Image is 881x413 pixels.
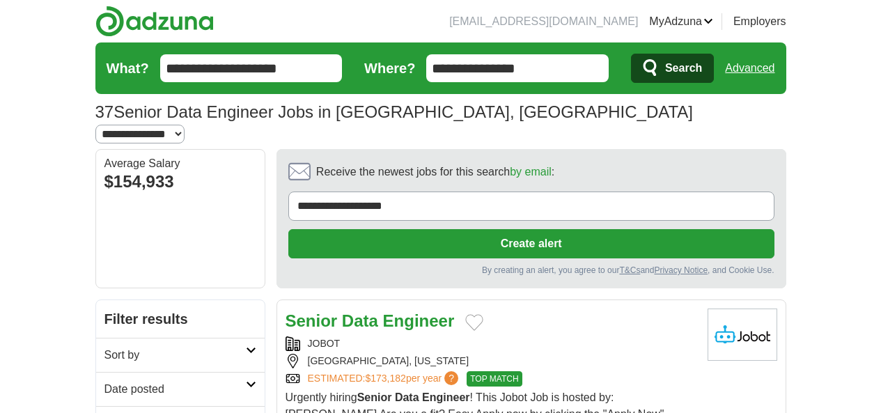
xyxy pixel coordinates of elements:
a: MyAdzuna [649,13,713,30]
h1: Senior Data Engineer Jobs in [GEOGRAPHIC_DATA], [GEOGRAPHIC_DATA] [95,102,694,121]
h2: Sort by [104,347,246,364]
a: ESTIMATED:$173,182per year? [308,371,462,387]
div: [GEOGRAPHIC_DATA], [US_STATE] [286,354,696,368]
a: Employers [733,13,786,30]
span: TOP MATCH [467,371,522,387]
button: Create alert [288,229,774,258]
div: Average Salary [104,158,256,169]
strong: Engineer [422,391,469,403]
a: Date posted [96,372,265,406]
h2: Date posted [104,381,246,398]
div: By creating an alert, you agree to our and , and Cookie Use. [288,264,774,276]
img: Jobot logo [708,309,777,361]
strong: Data [395,391,419,403]
label: Where? [364,58,415,79]
h2: Filter results [96,300,265,338]
span: Search [665,54,702,82]
span: $173,182 [365,373,405,384]
strong: Data [342,311,378,330]
img: Adzuna logo [95,6,214,37]
strong: Engineer [383,311,455,330]
a: Privacy Notice [654,265,708,275]
button: Add to favorite jobs [465,314,483,331]
a: Senior Data Engineer [286,311,455,330]
li: [EMAIL_ADDRESS][DOMAIN_NAME] [449,13,638,30]
a: JOBOT [308,338,341,349]
a: T&Cs [619,265,640,275]
span: Receive the newest jobs for this search : [316,164,554,180]
strong: Senior [357,391,392,403]
label: What? [107,58,149,79]
strong: Senior [286,311,338,330]
span: ? [444,371,458,385]
span: 37 [95,100,114,125]
a: Advanced [725,54,774,82]
a: Sort by [96,338,265,372]
button: Search [631,54,714,83]
div: $154,933 [104,169,256,194]
a: by email [510,166,552,178]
